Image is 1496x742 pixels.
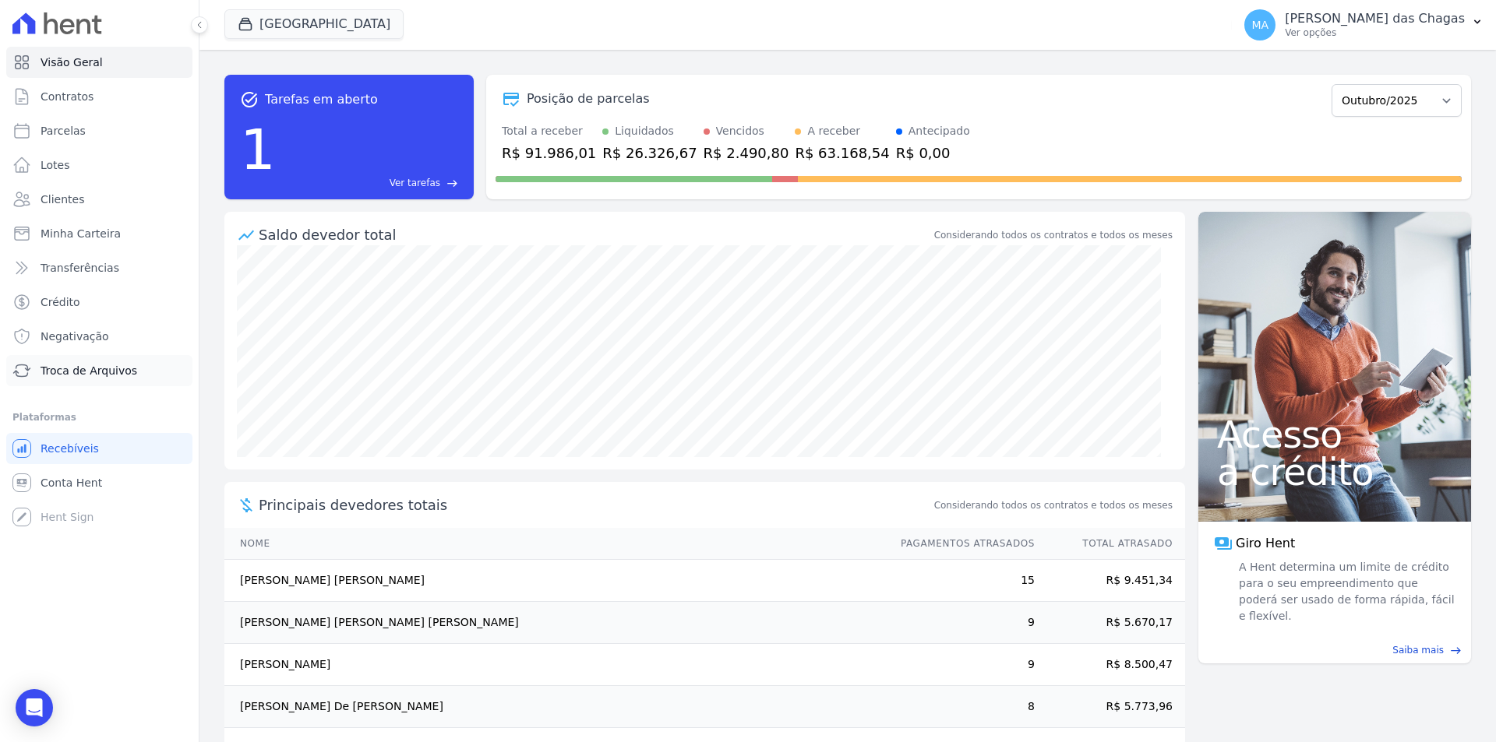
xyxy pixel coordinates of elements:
td: 9 [886,602,1036,644]
a: Parcelas [6,115,192,146]
a: Ver tarefas east [282,176,458,190]
span: Clientes [41,192,84,207]
button: [GEOGRAPHIC_DATA] [224,9,404,39]
a: Clientes [6,184,192,215]
td: R$ 8.500,47 [1036,644,1185,686]
span: east [446,178,458,189]
div: Considerando todos os contratos e todos os meses [934,228,1173,242]
div: Open Intercom Messenger [16,689,53,726]
div: Posição de parcelas [527,90,650,108]
a: Conta Hent [6,467,192,498]
a: Visão Geral [6,47,192,78]
span: Transferências [41,260,119,276]
div: R$ 91.986,01 [502,142,596,164]
div: Saldo devedor total [259,224,931,245]
a: Contratos [6,81,192,112]
a: Negativação [6,321,192,352]
span: Lotes [41,157,70,173]
a: Saiba mais east [1208,643,1462,657]
span: Tarefas em aberto [265,90,378,109]
div: R$ 2.490,80 [704,142,789,164]
span: east [1450,645,1462,656]
a: Recebíveis [6,433,192,464]
p: Ver opções [1285,26,1465,39]
td: [PERSON_NAME] [PERSON_NAME] [224,560,886,602]
span: Giro Hent [1236,534,1295,553]
div: Plataformas [12,408,186,427]
span: Conta Hent [41,475,102,491]
span: A Hent determina um limite de crédito para o seu empreendimento que poderá ser usado de forma ráp... [1236,559,1455,624]
span: Contratos [41,89,93,104]
div: Liquidados [615,123,674,139]
div: 1 [240,109,276,190]
td: R$ 5.773,96 [1036,686,1185,728]
a: Troca de Arquivos [6,355,192,386]
div: A receber [807,123,860,139]
div: Antecipado [909,123,970,139]
div: R$ 0,00 [896,142,970,164]
button: MA [PERSON_NAME] das Chagas Ver opções [1232,3,1496,47]
span: Visão Geral [41,55,103,70]
td: [PERSON_NAME] [PERSON_NAME] [PERSON_NAME] [224,602,886,644]
span: Troca de Arquivos [41,363,137,378]
td: R$ 9.451,34 [1036,560,1185,602]
td: 15 [886,560,1036,602]
td: 8 [886,686,1036,728]
a: Minha Carteira [6,218,192,249]
div: Total a receber [502,123,596,139]
th: Pagamentos Atrasados [886,528,1036,560]
span: Negativação [41,329,109,344]
td: [PERSON_NAME] De [PERSON_NAME] [224,686,886,728]
td: R$ 5.670,17 [1036,602,1185,644]
a: Lotes [6,149,192,181]
span: Parcelas [41,123,86,139]
a: Transferências [6,252,192,283]
a: Crédito [6,287,192,318]
div: R$ 63.168,54 [795,142,889,164]
div: R$ 26.326,67 [602,142,697,164]
th: Total Atrasado [1036,528,1185,560]
td: [PERSON_NAME] [224,644,886,686]
th: Nome [224,528,886,560]
span: MA [1251,19,1268,30]
span: Principais devedores totais [259,494,931,515]
div: Vencidos [716,123,764,139]
span: Crédito [41,294,80,310]
span: Considerando todos os contratos e todos os meses [934,498,1173,512]
span: Saiba mais [1392,643,1444,657]
span: Minha Carteira [41,226,121,241]
td: 9 [886,644,1036,686]
span: Acesso [1217,416,1452,453]
span: a crédito [1217,453,1452,491]
span: Recebíveis [41,441,99,456]
span: Ver tarefas [390,176,440,190]
span: task_alt [240,90,259,109]
p: [PERSON_NAME] das Chagas [1285,11,1465,26]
